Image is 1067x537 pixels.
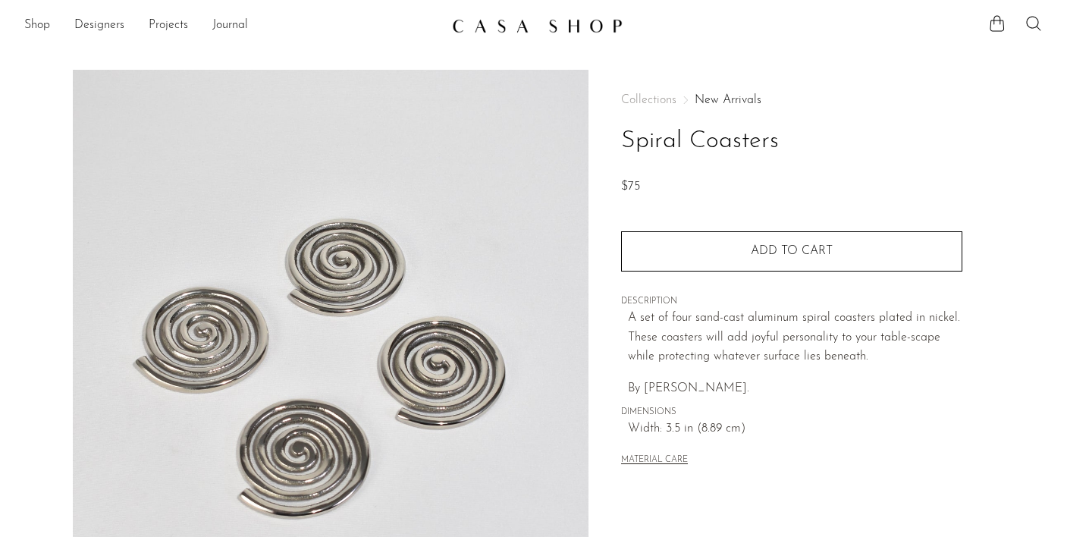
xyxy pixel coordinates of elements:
[621,181,640,193] span: $75
[628,312,960,363] span: A set of four sand-cast aluminum spiral coasters plated in nickel. These coasters will add joyful...
[212,16,248,36] a: Journal
[621,231,962,271] button: Add to cart
[621,295,962,309] span: DESCRIPTION
[621,406,962,419] span: DIMENSIONS
[621,122,962,161] h1: Spiral Coasters
[695,94,761,106] a: New Arrivals
[621,455,688,466] button: MATERIAL CARE
[621,94,676,106] span: Collections
[24,13,440,39] ul: NEW HEADER MENU
[149,16,188,36] a: Projects
[628,382,749,394] span: By [PERSON_NAME].
[74,16,124,36] a: Designers
[751,245,833,257] span: Add to cart
[621,94,962,106] nav: Breadcrumbs
[24,13,440,39] nav: Desktop navigation
[628,419,962,439] span: Width: 3.5 in (8.89 cm)
[24,16,50,36] a: Shop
